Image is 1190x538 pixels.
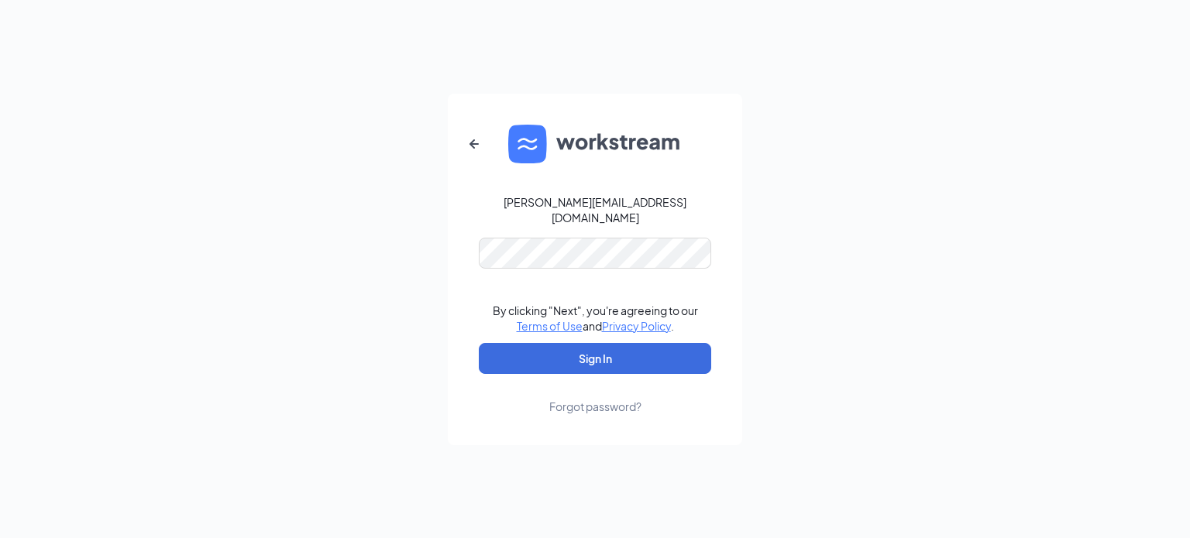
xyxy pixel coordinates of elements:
img: WS logo and Workstream text [508,125,682,163]
a: Privacy Policy [602,319,671,333]
button: ArrowLeftNew [456,125,493,163]
a: Forgot password? [549,374,641,414]
svg: ArrowLeftNew [465,135,483,153]
a: Terms of Use [517,319,583,333]
button: Sign In [479,343,711,374]
div: [PERSON_NAME][EMAIL_ADDRESS][DOMAIN_NAME] [479,194,711,225]
div: By clicking "Next", you're agreeing to our and . [493,303,698,334]
div: Forgot password? [549,399,641,414]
